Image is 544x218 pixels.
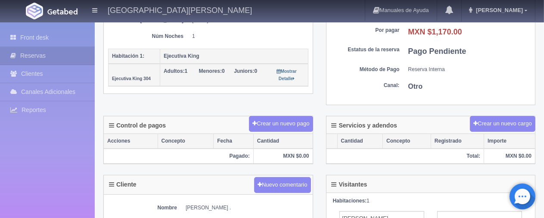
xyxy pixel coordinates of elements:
th: Fecha [214,134,254,149]
dt: Estatus de la reserva [331,46,400,53]
th: Total: [326,149,484,164]
th: MXN $0.00 [253,149,312,164]
a: Mostrar Detalle [277,68,297,81]
h4: [GEOGRAPHIC_DATA][PERSON_NAME] [108,4,252,15]
dd: 1 [192,33,302,40]
button: Nuevo comentario [254,177,311,193]
span: 0 [199,68,225,74]
span: 1 [164,68,187,74]
dd: [PERSON_NAME] . [186,204,308,212]
button: Crear un nuevo cargo [470,116,535,132]
span: [PERSON_NAME] [474,7,523,13]
img: Getabed [26,3,43,19]
th: Concepto [158,134,214,149]
th: MXN $0.00 [484,149,535,164]
strong: Juniors: [234,68,254,74]
dt: Nombre [108,204,177,212]
h4: Cliente [109,181,137,188]
dt: Canal: [331,82,400,89]
b: Otro [408,83,423,90]
th: Acciones [104,134,158,149]
h4: Control de pagos [109,122,166,129]
th: Cantidad [253,134,312,149]
span: 0 [234,68,257,74]
dt: Por pagar [331,27,400,34]
strong: Adultos: [164,68,185,74]
small: Mostrar Detalle [277,69,297,81]
th: Concepto [383,134,431,149]
th: Pagado: [104,149,253,164]
dd: Reserva Interna [408,66,531,73]
th: Importe [484,134,535,149]
strong: Menores: [199,68,222,74]
h4: Visitantes [332,181,367,188]
b: Pago Pendiente [408,47,466,56]
b: MXN $1,170.00 [408,28,462,36]
h4: Servicios y adendos [332,122,397,129]
button: Crear un nuevo pago [249,116,313,132]
th: Registrado [431,134,484,149]
b: Habitación 1: [112,53,144,59]
dt: Método de Pago [331,66,400,73]
img: Getabed [47,8,78,15]
small: Ejecutiva King 304 [112,76,151,81]
th: Ejecutiva King [160,49,308,64]
th: Cantidad [337,134,383,149]
dt: Núm Noches [115,33,183,40]
div: 1 [333,197,529,205]
strong: Habitaciones: [333,198,367,204]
